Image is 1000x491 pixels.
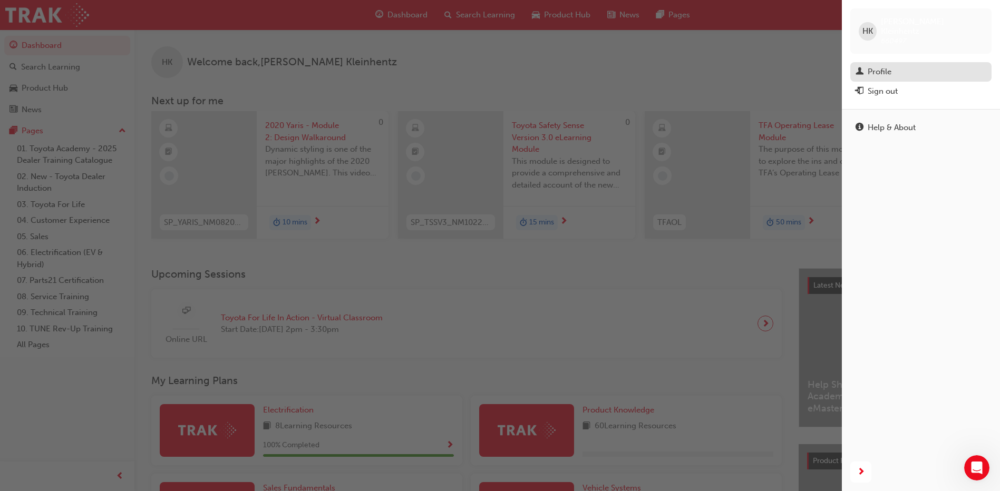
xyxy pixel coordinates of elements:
[850,62,992,82] a: Profile
[856,87,863,96] span: exit-icon
[850,82,992,101] button: Sign out
[881,17,983,36] span: [PERSON_NAME] Kleinhentz
[856,67,863,77] span: man-icon
[862,25,873,37] span: HK
[964,455,989,480] iframe: Intercom live chat
[850,118,992,138] a: Help & About
[881,36,906,45] span: 660497
[856,123,863,133] span: info-icon
[868,122,916,134] div: Help & About
[857,466,865,479] span: next-icon
[868,85,898,97] div: Sign out
[868,66,891,78] div: Profile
